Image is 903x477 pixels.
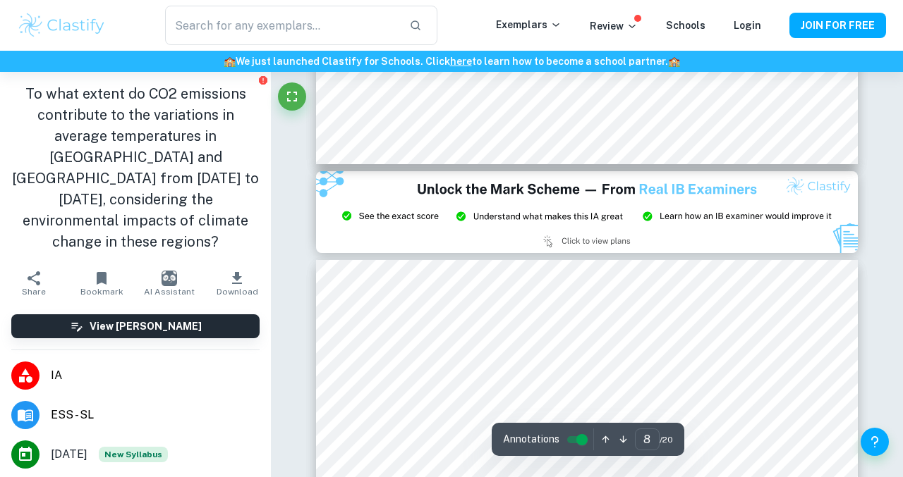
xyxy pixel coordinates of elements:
div: Starting from the May 2026 session, the ESS IA requirements have changed. We created this exempla... [99,447,168,462]
span: New Syllabus [99,447,168,462]
a: Schools [666,20,705,31]
p: Exemplars [496,17,562,32]
h6: View [PERSON_NAME] [90,318,202,334]
a: Login [734,20,761,31]
img: AI Assistant [162,271,177,286]
button: View [PERSON_NAME] [11,314,260,338]
button: Report issue [257,75,268,85]
button: Bookmark [68,264,135,303]
h6: We just launched Clastify for Schools. Click to learn how to become a school partner. [3,54,900,69]
img: Ad [316,171,858,252]
span: [DATE] [51,446,87,463]
button: Fullscreen [278,82,306,111]
h1: To what extent do CO2 emissions contribute to the variations in average temperatures in [GEOGRAPH... [11,83,260,252]
button: AI Assistant [135,264,203,303]
span: Download [217,287,258,297]
input: Search for any exemplars... [165,6,398,45]
span: AI Assistant [144,287,195,297]
a: here [450,56,472,67]
span: Bookmark [80,287,123,297]
button: Download [203,264,271,303]
span: 🏫 [224,56,236,67]
p: Review [590,18,638,34]
span: Annotations [503,432,559,447]
button: JOIN FOR FREE [789,13,886,38]
span: Share [22,287,46,297]
button: Help and Feedback [861,428,889,456]
span: 🏫 [668,56,680,67]
span: ESS - SL [51,407,260,423]
span: / 20 [660,433,673,446]
span: IA [51,367,260,384]
img: Clastify logo [17,11,107,39]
